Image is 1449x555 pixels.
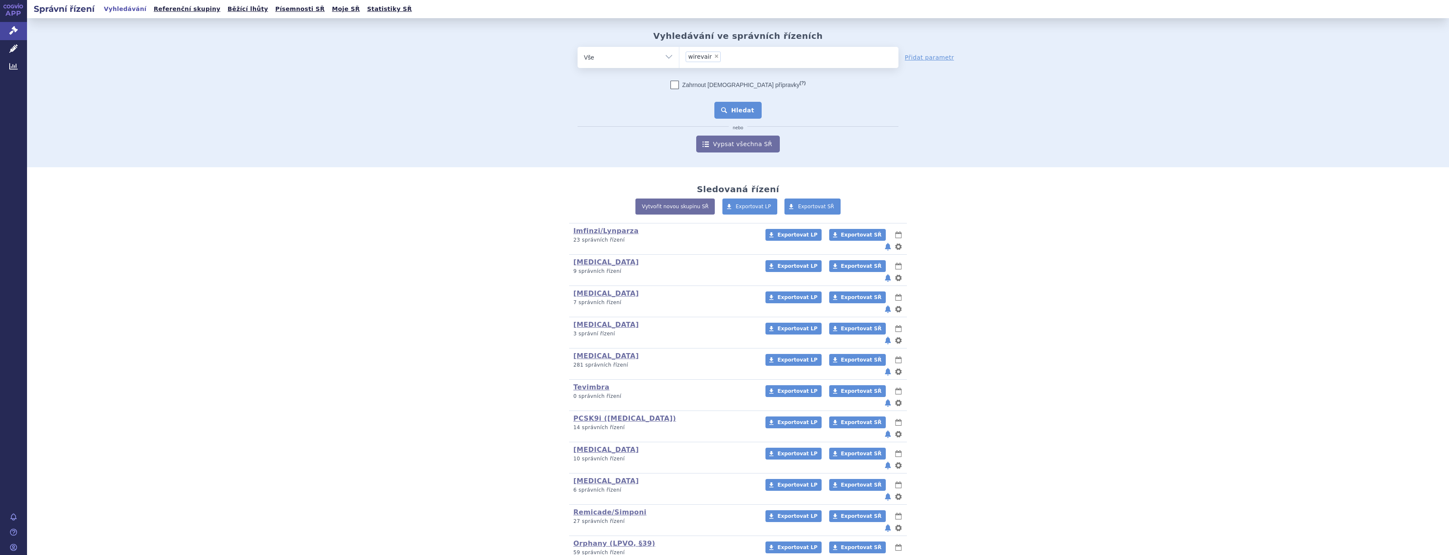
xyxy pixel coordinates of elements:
[884,367,892,377] button: notifikace
[573,487,754,494] p: 6 správních řízení
[573,539,655,547] a: Orphany (LPVO, §39)
[829,541,886,553] a: Exportovat SŘ
[777,294,817,300] span: Exportovat LP
[777,326,817,332] span: Exportovat LP
[894,367,903,377] button: nastavení
[841,451,882,457] span: Exportovat SŘ
[573,393,754,400] p: 0 správních řízení
[894,398,903,408] button: nastavení
[841,544,882,550] span: Exportovat SŘ
[841,419,882,425] span: Exportovat SŘ
[829,260,886,272] a: Exportovat SŘ
[894,304,903,314] button: nastavení
[729,125,748,131] i: nebo
[765,229,822,241] a: Exportovat LP
[765,541,822,553] a: Exportovat LP
[573,518,754,525] p: 27 správních řízení
[894,523,903,533] button: nastavení
[777,544,817,550] span: Exportovat LP
[894,261,903,271] button: lhůty
[894,386,903,396] button: lhůty
[765,416,822,428] a: Exportovat LP
[894,542,903,552] button: lhůty
[777,419,817,425] span: Exportovat LP
[841,232,882,238] span: Exportovat SŘ
[765,479,822,491] a: Exportovat LP
[573,455,754,462] p: 10 správních řízení
[27,3,101,15] h2: Správní řízení
[573,227,639,235] a: Imfinzi/Lynparza
[829,448,886,460] a: Exportovat SŘ
[894,480,903,490] button: lhůty
[841,482,882,488] span: Exportovat SŘ
[884,304,892,314] button: notifikace
[884,429,892,439] button: notifikace
[573,508,646,516] a: Remicade/Simponi
[777,451,817,457] span: Exportovat LP
[696,136,780,152] a: Vypsat všechna SŘ
[573,321,639,329] a: [MEDICAL_DATA]
[841,388,882,394] span: Exportovat SŘ
[723,51,763,62] input: wirevair
[573,258,639,266] a: [MEDICAL_DATA]
[829,510,886,522] a: Exportovat SŘ
[894,460,903,471] button: nastavení
[884,460,892,471] button: notifikace
[765,323,822,335] a: Exportovat LP
[714,102,762,119] button: Hledat
[573,289,639,297] a: [MEDICAL_DATA]
[573,268,754,275] p: 9 správních řízení
[573,237,754,244] p: 23 správních řízení
[573,446,639,454] a: [MEDICAL_DATA]
[829,479,886,491] a: Exportovat SŘ
[777,482,817,488] span: Exportovat LP
[765,385,822,397] a: Exportovat LP
[829,323,886,335] a: Exportovat SŘ
[714,54,719,59] span: ×
[573,477,639,485] a: [MEDICAL_DATA]
[894,273,903,283] button: nastavení
[894,324,903,334] button: lhůty
[784,199,841,215] a: Exportovat SŘ
[894,242,903,252] button: nastavení
[765,260,822,272] a: Exportovat LP
[894,335,903,346] button: nastavení
[225,3,271,15] a: Běžící lhůty
[573,383,610,391] a: Tevimbra
[765,291,822,303] a: Exportovat LP
[884,273,892,283] button: notifikace
[573,352,639,360] a: [MEDICAL_DATA]
[829,291,886,303] a: Exportovat SŘ
[273,3,327,15] a: Písemnosti SŘ
[884,492,892,502] button: notifikace
[722,199,778,215] a: Exportovat LP
[777,232,817,238] span: Exportovat LP
[884,523,892,533] button: notifikace
[884,242,892,252] button: notifikace
[829,229,886,241] a: Exportovat SŘ
[777,388,817,394] span: Exportovat LP
[697,184,779,194] h2: Sledovaná řízení
[894,417,903,427] button: lhůty
[688,54,712,60] span: wirevair
[894,230,903,240] button: lhůty
[798,204,834,209] span: Exportovat SŘ
[329,3,362,15] a: Moje SŘ
[841,513,882,519] span: Exportovat SŘ
[364,3,414,15] a: Statistiky SŘ
[894,492,903,502] button: nastavení
[841,294,882,300] span: Exportovat SŘ
[653,31,823,41] h2: Vyhledávání ve správních řízeních
[765,354,822,366] a: Exportovat LP
[573,362,754,369] p: 281 správních řízení
[151,3,223,15] a: Referenční skupiny
[800,80,806,86] abbr: (?)
[829,354,886,366] a: Exportovat SŘ
[894,449,903,459] button: lhůty
[765,448,822,460] a: Exportovat LP
[101,3,149,15] a: Vyhledávání
[894,511,903,521] button: lhůty
[635,199,715,215] a: Vytvořit novou skupinu SŘ
[670,81,806,89] label: Zahrnout [DEMOGRAPHIC_DATA] přípravky
[829,416,886,428] a: Exportovat SŘ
